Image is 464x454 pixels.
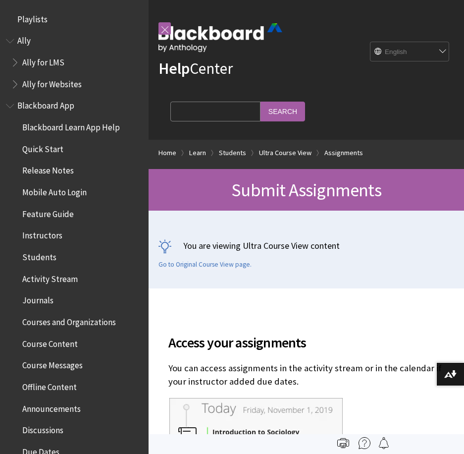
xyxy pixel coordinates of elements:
span: Playlists [17,11,48,24]
p: You can access assignments in the activity stream or in the calendar if your instructor added due... [168,362,444,388]
nav: Book outline for Anthology Ally Help [6,33,143,93]
a: HelpCenter [158,58,233,78]
a: Students [219,147,246,159]
span: Ally for LMS [22,54,64,67]
img: Follow this page [378,437,390,449]
img: Blackboard by Anthology [158,23,282,52]
a: Learn [189,147,206,159]
span: Instructors [22,227,62,241]
span: Journals [22,292,53,306]
img: Print [337,437,349,449]
a: Ultra Course View [259,147,311,159]
span: Ally [17,33,31,46]
span: Courses and Organizations [22,314,116,327]
span: Submit Assignments [231,178,381,201]
img: More help [359,437,370,449]
a: Assignments [324,147,363,159]
input: Search [260,102,305,121]
nav: Book outline for Playlists [6,11,143,28]
span: Blackboard Learn App Help [22,119,120,132]
p: You are viewing Ultra Course View content [158,239,454,252]
span: Access your assignments [168,332,444,353]
a: Go to Original Course View page. [158,260,252,269]
select: Site Language Selector [370,42,450,62]
span: Students [22,249,56,262]
span: Mobile Auto Login [22,184,87,197]
span: Announcements [22,400,81,414]
a: Home [158,147,176,159]
span: Discussions [22,422,63,435]
span: Quick Start [22,141,63,154]
span: Course Messages [22,357,83,371]
span: Offline Content [22,379,77,392]
span: Release Notes [22,163,74,176]
strong: Help [158,58,190,78]
span: Activity Stream [22,271,78,284]
span: Course Content [22,336,78,349]
span: Feature Guide [22,206,74,219]
span: Blackboard App [17,98,74,111]
span: Ally for Websites [22,76,82,89]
